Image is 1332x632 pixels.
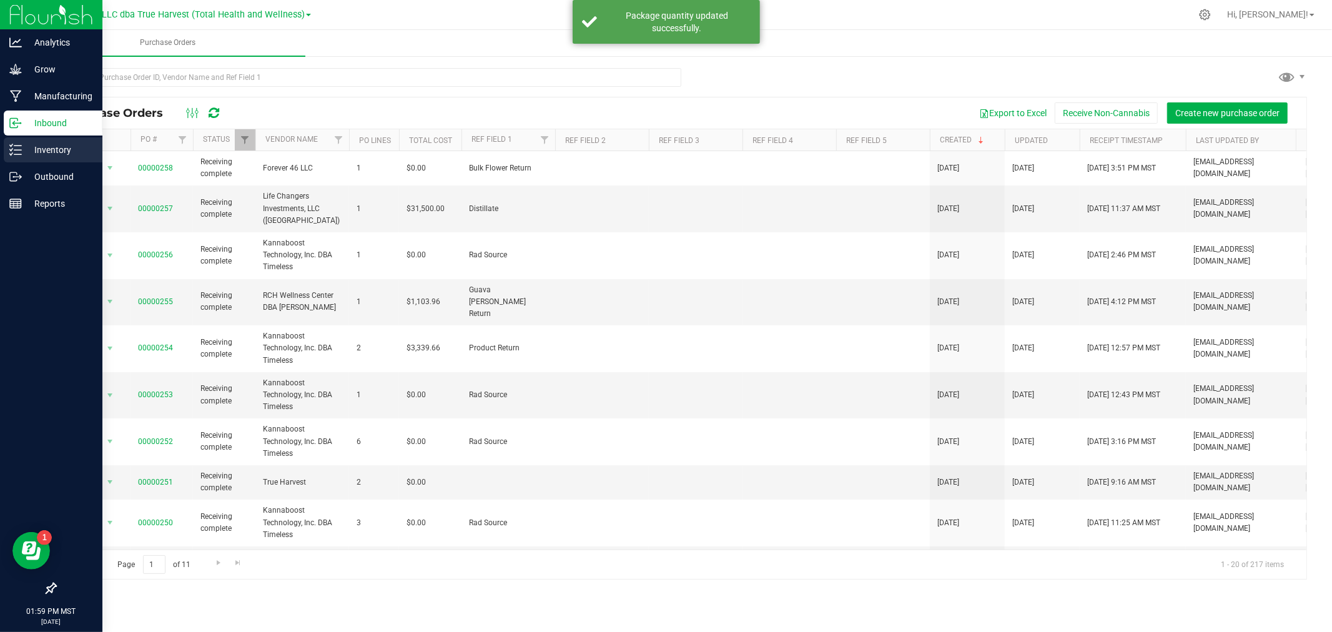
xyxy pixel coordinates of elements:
[6,606,97,617] p: 01:59 PM MST
[471,135,512,144] a: Ref Field 1
[138,437,173,446] a: 00000252
[328,129,349,151] a: Filter
[1012,342,1034,354] span: [DATE]
[102,200,118,217] span: select
[36,9,305,20] span: DXR FINANCE 4 LLC dba True Harvest (Total Health and Wellness)
[200,244,248,267] span: Receiving complete
[1193,337,1291,360] span: [EMAIL_ADDRESS][DOMAIN_NAME]
[407,476,426,488] span: $0.00
[22,116,97,131] p: Inbound
[469,284,548,320] span: Guava [PERSON_NAME] Return
[22,196,97,211] p: Reports
[407,162,426,174] span: $0.00
[1193,244,1291,267] span: [EMAIL_ADDRESS][DOMAIN_NAME]
[263,162,342,174] span: Forever 46 LLC
[265,135,318,144] a: Vendor Name
[9,170,22,183] inline-svg: Outbound
[9,63,22,76] inline-svg: Grow
[143,555,165,575] input: 1
[235,129,255,151] a: Filter
[971,102,1055,124] button: Export to Excel
[200,383,248,407] span: Receiving complete
[9,90,22,102] inline-svg: Manufacturing
[469,389,548,401] span: Rad Source
[1087,389,1160,401] span: [DATE] 12:43 PM MST
[138,204,173,213] a: 00000257
[1193,430,1291,453] span: [EMAIL_ADDRESS][DOMAIN_NAME]
[1012,296,1034,308] span: [DATE]
[1012,249,1034,261] span: [DATE]
[937,249,959,261] span: [DATE]
[407,436,426,448] span: $0.00
[407,389,426,401] span: $0.00
[200,470,248,494] span: Receiving complete
[263,330,342,367] span: Kannaboost Technology, Inc. DBA Timeless
[1227,9,1308,19] span: Hi, [PERSON_NAME]!
[1211,555,1294,574] span: 1 - 20 of 217 items
[102,293,118,310] span: select
[22,142,97,157] p: Inventory
[1012,436,1034,448] span: [DATE]
[1193,383,1291,407] span: [EMAIL_ADDRESS][DOMAIN_NAME]
[1087,476,1156,488] span: [DATE] 9:16 AM MST
[1012,476,1034,488] span: [DATE]
[138,390,173,399] a: 00000253
[1090,136,1163,145] a: Receipt Timestamp
[1012,517,1034,529] span: [DATE]
[1012,389,1034,401] span: [DATE]
[102,433,118,450] span: select
[359,136,391,145] a: PO Lines
[937,203,959,215] span: [DATE]
[263,190,342,227] span: Life Changers Investments, LLC ([GEOGRAPHIC_DATA])
[138,518,173,527] a: 00000250
[200,290,248,314] span: Receiving complete
[22,62,97,77] p: Grow
[1193,156,1291,180] span: [EMAIL_ADDRESS][DOMAIN_NAME]
[1193,197,1291,220] span: [EMAIL_ADDRESS][DOMAIN_NAME]
[1167,102,1288,124] button: Create new purchase order
[469,436,548,448] span: Rad Source
[469,162,548,174] span: Bulk Flower Return
[102,514,118,531] span: select
[141,135,157,144] a: PO #
[102,473,118,491] span: select
[357,517,392,529] span: 3
[357,436,392,448] span: 6
[469,203,548,215] span: Distillate
[937,342,959,354] span: [DATE]
[659,136,699,145] a: Ref Field 3
[1015,136,1048,145] a: Updated
[1087,203,1160,215] span: [DATE] 11:37 AM MST
[357,296,392,308] span: 1
[407,296,440,308] span: $1,103.96
[263,237,342,274] span: Kannaboost Technology, Inc. DBA Timeless
[1193,470,1291,494] span: [EMAIL_ADDRESS][DOMAIN_NAME]
[1087,517,1160,529] span: [DATE] 11:25 AM MST
[138,250,173,259] a: 00000256
[1197,9,1213,21] div: Manage settings
[9,36,22,49] inline-svg: Analytics
[138,164,173,172] a: 00000258
[937,436,959,448] span: [DATE]
[172,129,193,151] a: Filter
[937,476,959,488] span: [DATE]
[357,162,392,174] span: 1
[209,555,227,572] a: Go to the next page
[409,136,452,145] a: Total Cost
[357,249,392,261] span: 1
[65,106,175,120] span: Purchase Orders
[469,517,548,529] span: Rad Source
[937,296,959,308] span: [DATE]
[357,203,392,215] span: 1
[9,144,22,156] inline-svg: Inventory
[1193,290,1291,314] span: [EMAIL_ADDRESS][DOMAIN_NAME]
[469,342,548,354] span: Product Return
[407,249,426,261] span: $0.00
[1012,162,1034,174] span: [DATE]
[22,169,97,184] p: Outbound
[1193,511,1291,535] span: [EMAIL_ADDRESS][DOMAIN_NAME]
[102,247,118,264] span: select
[357,476,392,488] span: 2
[937,162,959,174] span: [DATE]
